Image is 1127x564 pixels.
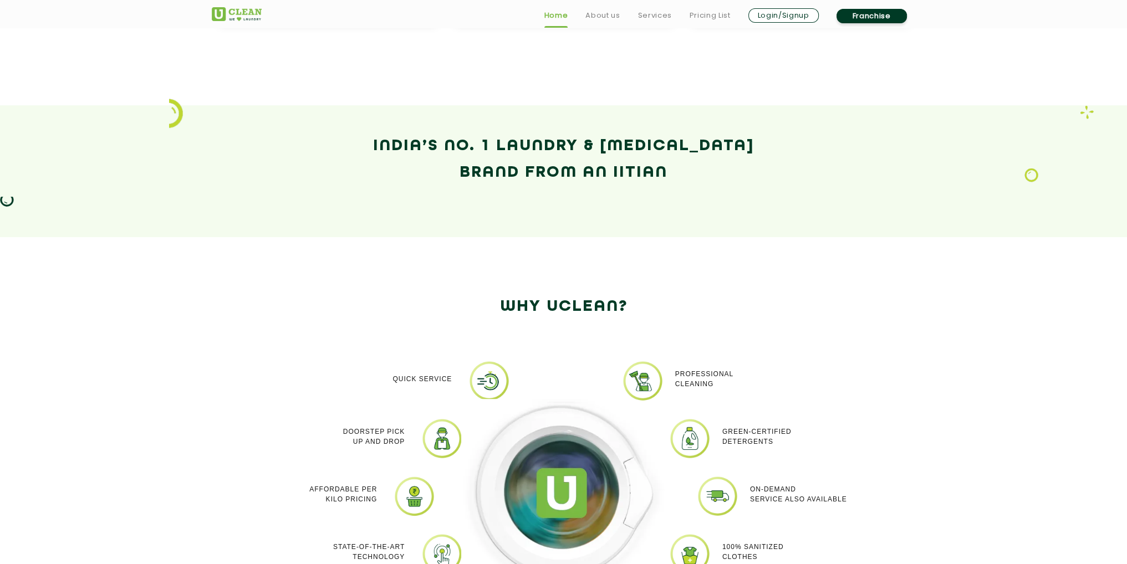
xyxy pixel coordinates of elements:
[169,99,183,127] img: icon_2.png
[421,418,463,459] img: Online dry cleaning services
[622,360,664,402] img: PROFESSIONAL_CLEANING_11zon.webp
[750,484,847,504] p: On-demand service also available
[392,374,452,384] p: Quick Service
[675,369,733,389] p: Professional cleaning
[309,484,377,504] p: Affordable per kilo pricing
[697,475,738,517] img: Laundry
[748,8,819,23] a: Login/Signup
[394,475,435,517] img: laundry pick and drop services
[669,418,711,459] img: laundry near me
[1080,105,1094,119] img: Laundry wash and iron
[212,294,916,320] h2: Why Uclean?
[690,9,731,22] a: Pricing List
[638,9,671,22] a: Services
[1024,168,1038,182] img: Laundry
[585,9,620,22] a: About us
[212,7,262,21] img: UClean Laundry and Dry Cleaning
[722,542,784,562] p: 100% Sanitized Clothes
[722,427,792,447] p: Green-Certified Detergents
[333,542,405,562] p: State-of-the-art Technology
[544,9,568,22] a: Home
[837,9,907,23] a: Franchise
[343,427,405,447] p: Doorstep Pick up and Drop
[212,133,916,186] h2: India’s No. 1 Laundry & [MEDICAL_DATA] Brand from an IITian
